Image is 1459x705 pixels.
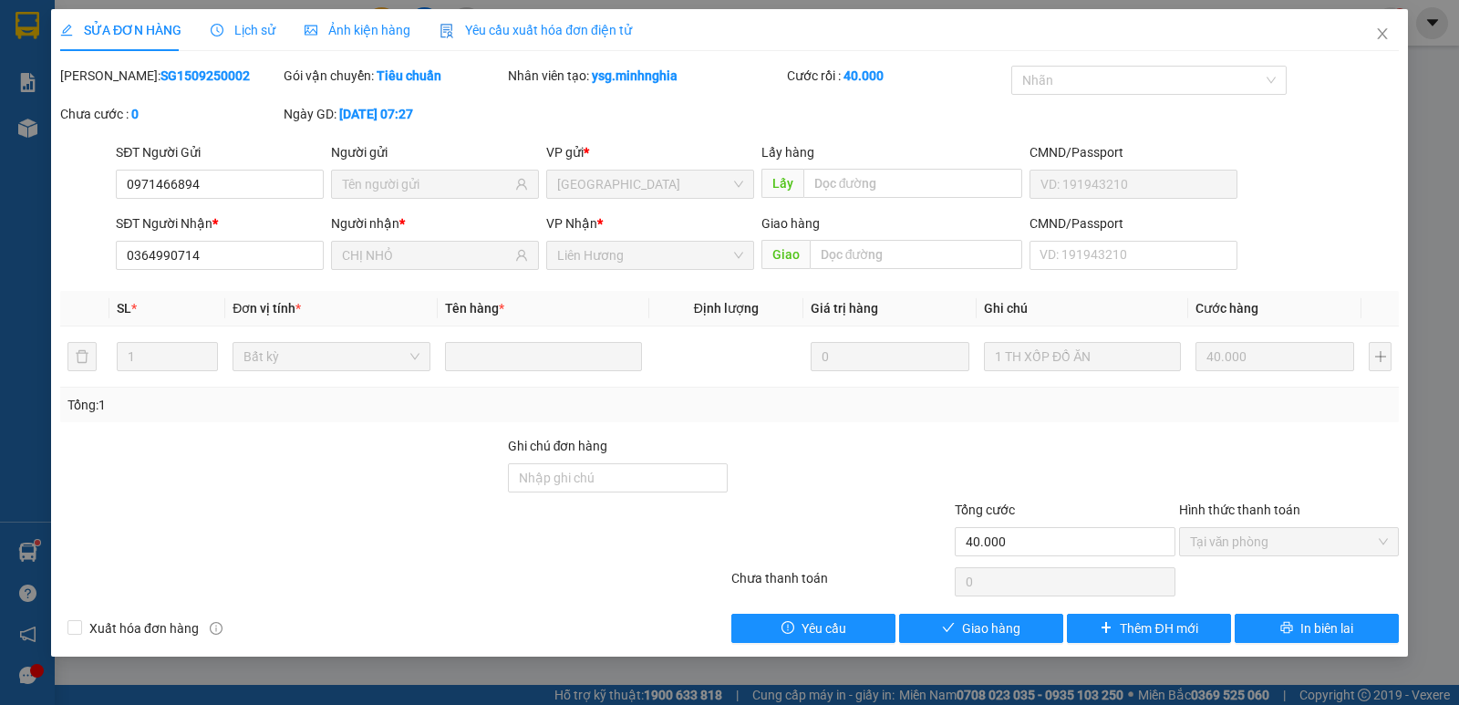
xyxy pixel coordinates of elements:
span: edit [60,24,73,36]
span: Định lượng [694,301,759,316]
input: Ghi chú đơn hàng [508,463,728,492]
span: exclamation-circle [781,621,794,636]
b: 40.000 [843,68,884,83]
input: 0 [1195,342,1354,371]
input: VD: Bàn, Ghế [445,342,642,371]
span: info-circle [210,622,222,635]
span: user [515,178,528,191]
div: Ngày GD: [284,104,503,124]
span: picture [305,24,317,36]
span: SL [117,301,131,316]
span: close [1375,26,1390,41]
span: Bất kỳ [243,343,419,370]
span: Đơn vị tính [233,301,301,316]
div: SĐT Người Gửi [116,142,324,162]
span: plus [1100,621,1112,636]
div: VP gửi [546,142,754,162]
label: Hình thức thanh toán [1179,503,1300,517]
span: In biên lai [1300,618,1353,638]
span: Giao hàng [962,618,1020,638]
label: Ghi chú đơn hàng [508,439,608,453]
button: plusThêm ĐH mới [1067,614,1231,643]
input: Ghi Chú [984,342,1181,371]
div: SĐT Người Nhận [116,213,324,233]
div: Chưa thanh toán [729,568,953,600]
span: Tổng cước [955,503,1015,517]
span: Sài Gòn [557,171,743,198]
b: SG1509250002 [160,68,250,83]
span: Cước hàng [1195,301,1258,316]
span: Tại văn phòng [1190,528,1388,555]
div: Nhân viên tạo: [508,66,784,86]
span: Lấy hàng [761,145,814,160]
b: [DATE] 07:27 [339,107,413,121]
button: plus [1369,342,1392,371]
div: CMND/Passport [1030,142,1237,162]
span: Yêu cầu xuất hóa đơn điện tử [440,23,632,37]
div: CMND/Passport [1030,213,1237,233]
div: Người gửi [331,142,539,162]
span: Giá trị hàng [811,301,878,316]
span: VP Nhận [546,216,597,231]
div: Cước rồi : [787,66,1007,86]
img: icon [440,24,454,38]
button: Close [1357,9,1408,60]
span: printer [1280,621,1293,636]
input: Dọc đường [803,169,1023,198]
b: ysg.minhnghia [592,68,678,83]
b: 0 [131,107,139,121]
b: Tiêu chuẩn [377,68,441,83]
div: Chưa cước : [60,104,280,124]
span: Thêm ĐH mới [1120,618,1197,638]
button: delete [67,342,97,371]
span: Liên Hương [557,242,743,269]
span: Lấy [761,169,803,198]
span: Ảnh kiện hàng [305,23,410,37]
span: Giao [761,240,810,269]
span: SỬA ĐƠN HÀNG [60,23,181,37]
span: user [515,249,528,262]
button: exclamation-circleYêu cầu [731,614,895,643]
span: Xuất hóa đơn hàng [82,618,206,638]
span: Yêu cầu [802,618,846,638]
input: Tên người gửi [342,174,512,194]
span: Lịch sử [211,23,275,37]
input: 0 [811,342,969,371]
div: Người nhận [331,213,539,233]
div: Tổng: 1 [67,395,564,415]
th: Ghi chú [977,291,1188,327]
input: Dọc đường [810,240,1023,269]
div: [PERSON_NAME]: [60,66,280,86]
span: check [942,621,955,636]
span: Tên hàng [445,301,504,316]
input: VD: 191943210 [1030,170,1237,199]
span: clock-circle [211,24,223,36]
input: Tên người nhận [342,245,512,265]
button: printerIn biên lai [1235,614,1399,643]
button: checkGiao hàng [899,614,1063,643]
div: Gói vận chuyển: [284,66,503,86]
span: Giao hàng [761,216,820,231]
